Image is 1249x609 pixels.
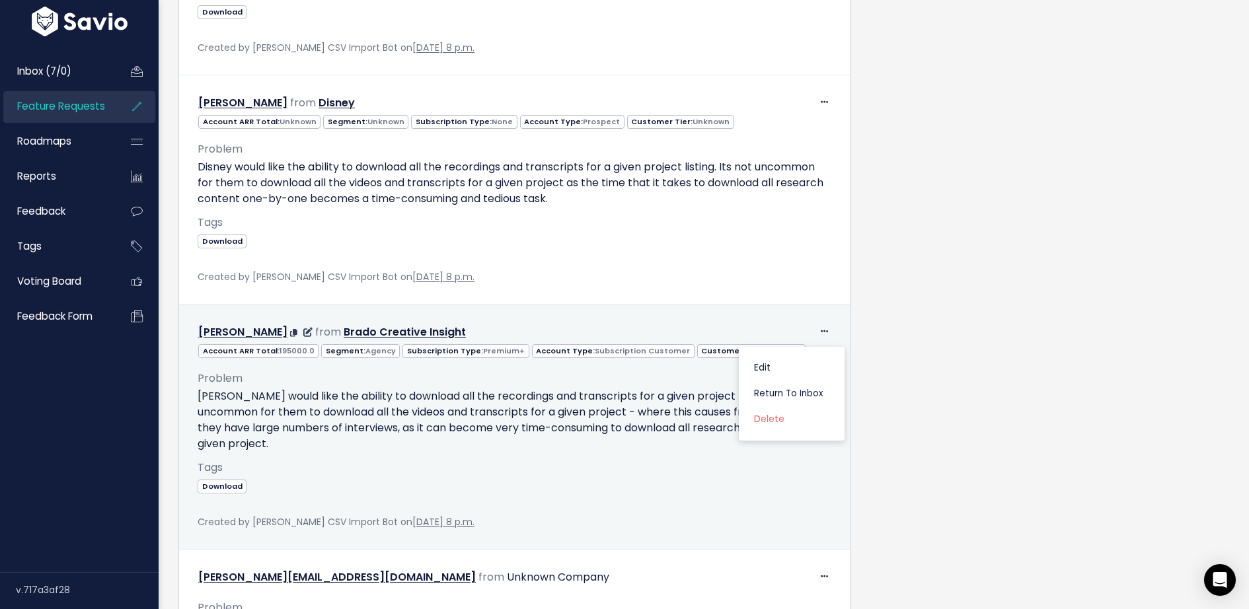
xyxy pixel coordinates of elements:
p: [PERSON_NAME] would like the ability to download all the recordings and transcripts for a given p... [198,388,831,452]
span: Reports [17,169,56,183]
a: Download [198,479,246,492]
span: from [478,569,504,585]
a: Reports [3,161,110,192]
span: Roadmaps [17,134,71,148]
span: Tags [198,460,223,475]
a: [DATE] 8 p.m. [412,41,474,54]
span: Account Type: [520,115,624,129]
span: Voting Board [17,274,81,288]
span: Tags [17,239,42,253]
a: Feedback form [3,301,110,332]
span: Account Type: [532,344,695,358]
span: Unknown [693,116,730,127]
a: Download [198,5,246,18]
span: Customer Tier: [627,115,734,129]
span: Subscription Customer [595,345,690,356]
a: Tags [3,231,110,262]
a: [DATE] 8 p.m. [412,270,474,283]
span: Download [198,5,246,19]
span: Premium+ [483,345,525,356]
span: from [290,95,316,110]
span: Segment: [323,115,408,129]
a: Voting Board [3,266,110,297]
span: Inbox (7/0) [17,64,71,78]
span: Standard [763,345,801,356]
span: Customer Tier: [697,344,806,358]
span: Unknown [280,116,317,127]
span: Created by [PERSON_NAME] CSV Import Bot on [198,270,474,283]
span: Subscription Type: [411,115,517,129]
a: Download [198,234,246,247]
img: logo-white.9d6f32f41409.svg [28,7,131,36]
a: [DATE] 8 p.m. [412,515,474,528]
span: Segment: [321,344,400,358]
span: Tags [198,215,223,230]
span: Download [198,480,246,493]
a: Return to Inbox [744,381,839,407]
a: Brado Creative Insight [344,324,466,340]
span: Account ARR Total: [198,344,319,358]
a: Feature Requests [3,91,110,122]
span: Feedback [17,204,65,218]
span: Prospect [583,116,620,127]
span: Subscription Type: [402,344,529,358]
span: Download [198,234,246,248]
div: v.717a3af28 [16,573,159,607]
a: Edit [744,355,839,381]
p: Disney would like the ability to download all the recordings and transcripts for a given project ... [198,159,831,207]
span: from [315,324,341,340]
span: Feature Requests [17,99,105,113]
a: [PERSON_NAME] [198,324,287,340]
a: [PERSON_NAME] [198,95,287,110]
span: 195000.0 [280,345,315,356]
span: Problem [198,371,243,386]
a: Feedback [3,196,110,227]
a: [PERSON_NAME][EMAIL_ADDRESS][DOMAIN_NAME] [198,569,476,585]
a: Delete [744,407,839,433]
a: Inbox (7/0) [3,56,110,87]
span: Feedback form [17,309,93,323]
span: Created by [PERSON_NAME] CSV Import Bot on [198,41,474,54]
span: Unknown [367,116,404,127]
span: Account ARR Total: [198,115,321,129]
span: Problem [198,141,243,157]
a: Disney [319,95,355,110]
div: Open Intercom Messenger [1204,564,1236,596]
span: Created by [PERSON_NAME] CSV Import Bot on [198,515,474,528]
span: Agency [365,345,396,356]
a: Roadmaps [3,126,110,157]
span: None [492,116,513,127]
div: Unknown Company [507,568,609,587]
